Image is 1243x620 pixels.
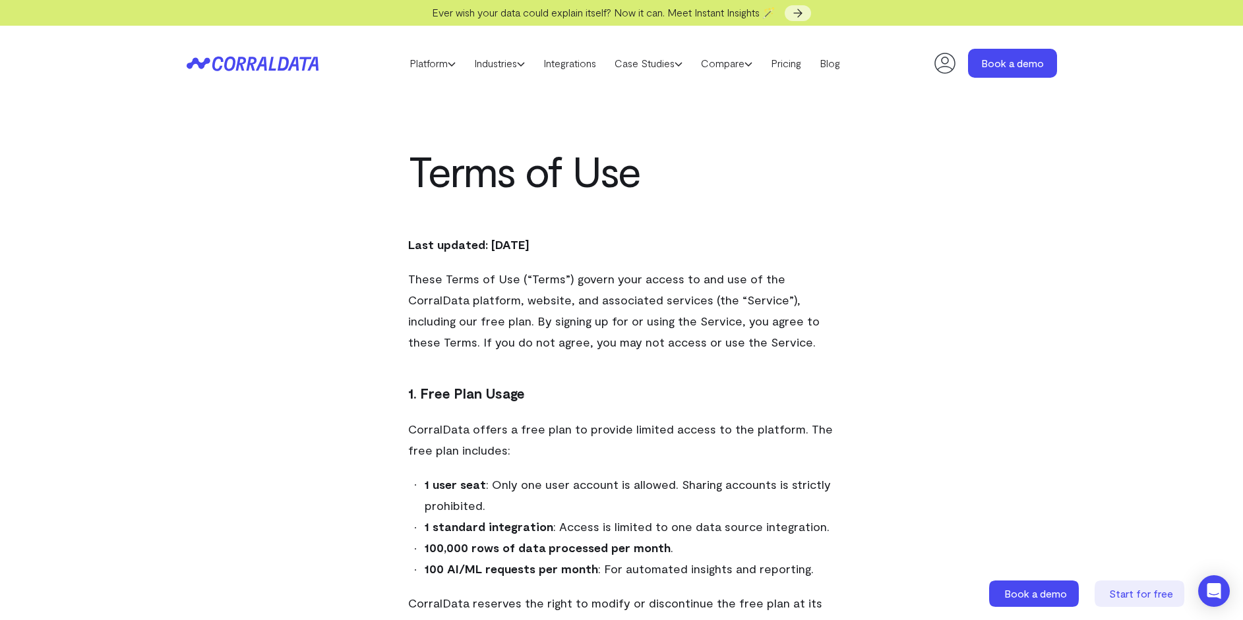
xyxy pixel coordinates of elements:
p: These Terms of Use (“Terms”) govern your access to and use of the CorralData platform, website, a... [408,268,835,352]
p: CorralData offers a free plan to provide limited access to the platform. The free plan includes: [408,418,835,461]
div: Open Intercom Messenger [1198,575,1230,607]
a: Industries [465,53,534,73]
span: Book a demo [1004,587,1067,600]
strong: 1. Free Plan Usage [408,385,525,401]
strong: Last updated: [DATE] [408,237,530,252]
a: Integrations [534,53,605,73]
li: : Only one user account is allowed. Sharing accounts is strictly prohibited. [415,474,835,516]
strong: 1 user seat [425,477,486,492]
h1: Terms of Use [408,147,835,194]
span: Start for free [1109,587,1173,600]
a: Pricing [762,53,810,73]
strong: 100,000 rows of data processed per month [425,540,671,555]
a: Case Studies [605,53,692,73]
a: Book a demo [968,49,1057,78]
li: . [415,537,835,558]
a: Blog [810,53,849,73]
span: Ever wish your data could explain itself? Now it can. Meet Instant Insights 🪄 [432,6,775,18]
li: : Access is limited to one data source integration. [415,516,835,537]
a: Start for free [1095,580,1187,607]
a: Compare [692,53,762,73]
a: Platform [400,53,465,73]
li: : For automated insights and reporting. [415,558,835,579]
a: Book a demo [989,580,1081,607]
strong: 1 standard integration [425,519,553,534]
strong: 100 AI/ML requests per month [425,561,598,576]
